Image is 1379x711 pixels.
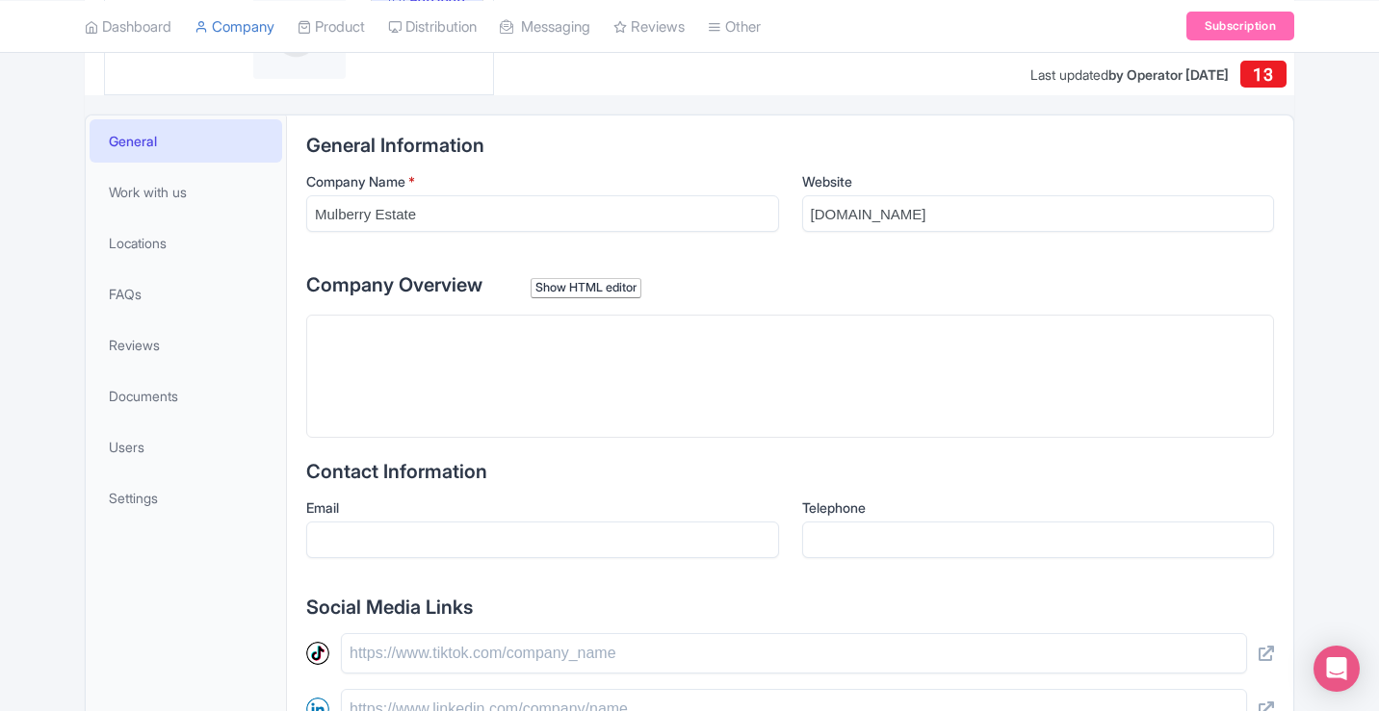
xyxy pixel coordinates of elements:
[802,499,866,516] span: Telephone
[1108,66,1229,83] span: by Operator [DATE]
[90,119,282,163] a: General
[306,135,1274,156] h2: General Information
[1253,64,1273,85] span: 13
[109,131,157,151] span: General
[1030,64,1229,85] div: Last updated
[306,173,405,190] span: Company Name
[90,221,282,265] a: Locations
[1186,12,1294,40] a: Subscription
[109,233,167,253] span: Locations
[109,335,160,355] span: Reviews
[341,633,1247,673] input: https://www.tiktok.com/company_name
[109,386,178,406] span: Documents
[90,374,282,418] a: Documents
[109,182,187,202] span: Work with us
[802,173,852,190] span: Website
[306,597,1274,618] h2: Social Media Links
[1314,646,1360,692] div: Open Intercom Messenger
[306,642,329,665] img: tiktok-round-01-ca200c7ba8d03f2cade56905edf8567d.svg
[90,170,282,214] a: Work with us
[109,437,144,457] span: Users
[109,488,158,508] span: Settings
[306,499,339,516] span: Email
[531,278,641,298] div: Show HTML editor
[90,425,282,469] a: Users
[109,284,142,304] span: FAQs
[90,272,282,316] a: FAQs
[306,273,482,296] span: Company Overview
[90,476,282,520] a: Settings
[90,323,282,367] a: Reviews
[306,461,1274,482] h2: Contact Information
